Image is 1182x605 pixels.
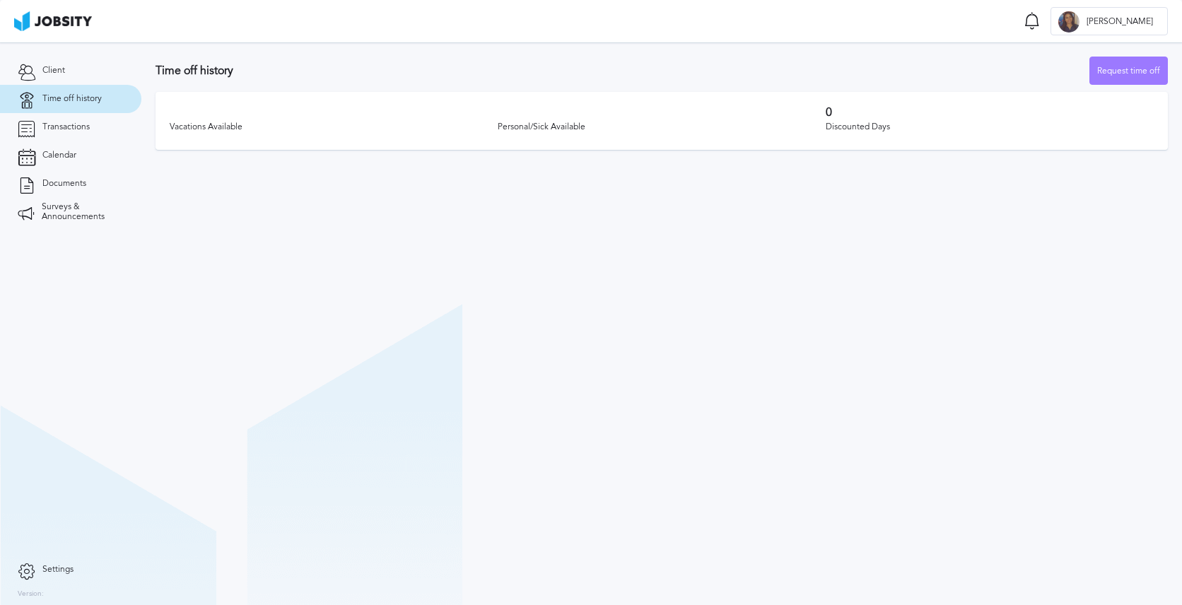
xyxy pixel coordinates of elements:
[42,122,90,132] span: Transactions
[826,122,1154,132] div: Discounted Days
[1090,57,1167,86] div: Request time off
[170,122,498,132] div: Vacations Available
[42,151,76,160] span: Calendar
[1058,11,1079,33] div: L
[42,179,86,189] span: Documents
[14,11,92,31] img: ab4bad089aa723f57921c736e9817d99.png
[1089,57,1168,85] button: Request time off
[1051,7,1168,35] button: L[PERSON_NAME]
[18,590,44,599] label: Version:
[42,94,102,104] span: Time off history
[826,106,1154,119] h3: 0
[498,122,826,132] div: Personal/Sick Available
[42,66,65,76] span: Client
[42,565,74,575] span: Settings
[1079,17,1160,27] span: [PERSON_NAME]
[42,202,124,222] span: Surveys & Announcements
[156,64,1089,77] h3: Time off history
